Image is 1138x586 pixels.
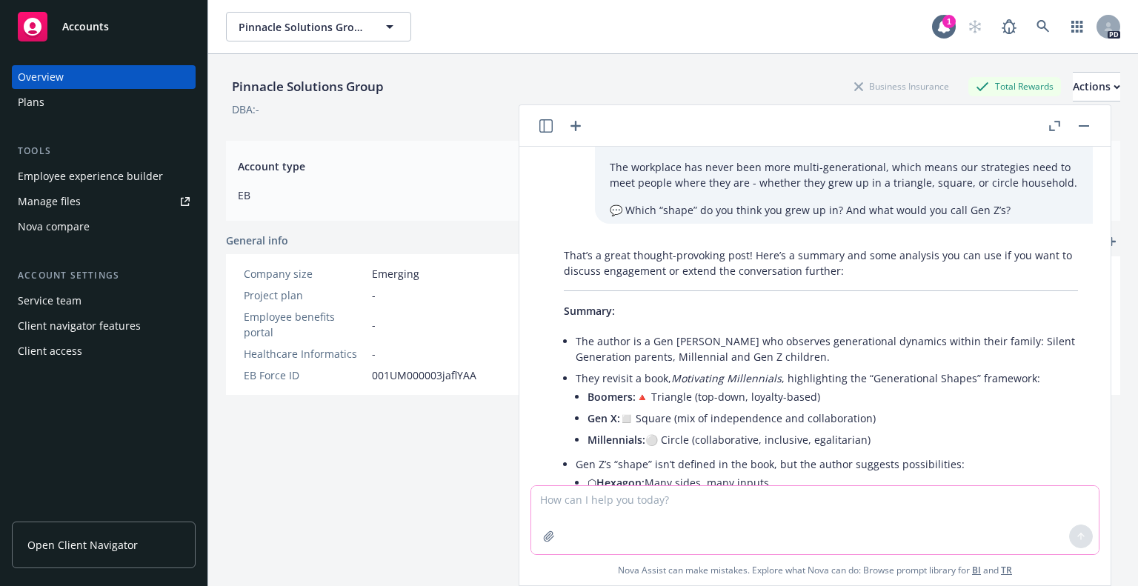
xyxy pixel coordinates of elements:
li: Gen Z’s “shape” isn’t defined in the book, but the author suggests possibilities: [576,453,1078,561]
span: - [372,317,376,333]
p: 💬 Which “shape” do you think you grew up in? And what would you call Gen Z’s? [610,202,1078,218]
div: 1 [942,15,956,28]
a: Start snowing [960,12,990,41]
div: Tools [12,144,196,159]
li: 🔺 Triangle (top-down, loyalty-based) [588,386,1078,407]
a: Search [1028,12,1058,41]
a: Employee experience builder [12,164,196,188]
a: Client access [12,339,196,363]
div: Plans [18,90,44,114]
span: - [372,287,376,303]
div: Pinnacle Solutions Group [226,77,390,96]
a: Client navigator features [12,314,196,338]
span: EB [238,187,655,203]
div: Manage files [18,190,81,213]
span: Nova Assist can make mistakes. Explore what Nova can do: Browse prompt library for and [618,555,1012,585]
div: Service team [18,289,81,313]
li: The author is a Gen [PERSON_NAME] who observes generational dynamics within their family: Silent ... [576,330,1078,367]
a: BI [972,564,981,576]
em: Motivating Millennials [671,371,782,385]
span: Pinnacle Solutions Group [239,19,367,35]
p: The workplace has never been more multi-generational, which means our strategies need to meet peo... [610,159,1078,190]
span: Summary: [564,304,615,318]
a: Report a Bug [994,12,1024,41]
div: Total Rewards [968,77,1061,96]
a: add [1102,233,1120,250]
a: Overview [12,65,196,89]
div: Employee benefits portal [244,309,366,340]
span: Hexagon: [596,476,645,490]
span: Gen X: [588,411,620,425]
div: Employee experience builder [18,164,163,188]
a: Accounts [12,6,196,47]
span: 001UM000003jaflYAA [372,367,476,383]
div: Business Insurance [847,77,956,96]
a: Plans [12,90,196,114]
div: Company size [244,266,366,282]
div: Overview [18,65,64,89]
div: Account settings [12,268,196,283]
a: Service team [12,289,196,313]
span: Account type [238,159,655,174]
li: They revisit a book, , highlighting the “Generational Shapes” framework: [576,367,1078,453]
div: Actions [1073,73,1120,101]
span: Open Client Navigator [27,537,138,553]
div: Project plan [244,287,366,303]
li: ◻️ Square (mix of independence and collaboration) [588,407,1078,429]
div: Client navigator features [18,314,141,338]
a: Manage files [12,190,196,213]
a: Switch app [1062,12,1092,41]
p: That’s a great thought-provoking post! Here’s a summary and some analysis you can use if you want... [564,247,1078,279]
button: Actions [1073,72,1120,101]
span: Boomers: [588,390,636,404]
a: Nova compare [12,215,196,239]
span: Accounts [62,21,109,33]
div: DBA: - [232,101,259,117]
a: TR [1001,564,1012,576]
span: General info [226,233,288,248]
div: Healthcare Informatics [244,346,366,362]
span: Millennials: [588,433,645,447]
button: Pinnacle Solutions Group [226,12,411,41]
span: Emerging [372,266,419,282]
li: ⬡ Many sides, many inputs [588,472,1078,493]
span: - [372,346,376,362]
div: Nova compare [18,215,90,239]
div: Client access [18,339,82,363]
li: ⚪ Circle (collaborative, inclusive, egalitarian) [588,429,1078,450]
div: EB Force ID [244,367,366,383]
